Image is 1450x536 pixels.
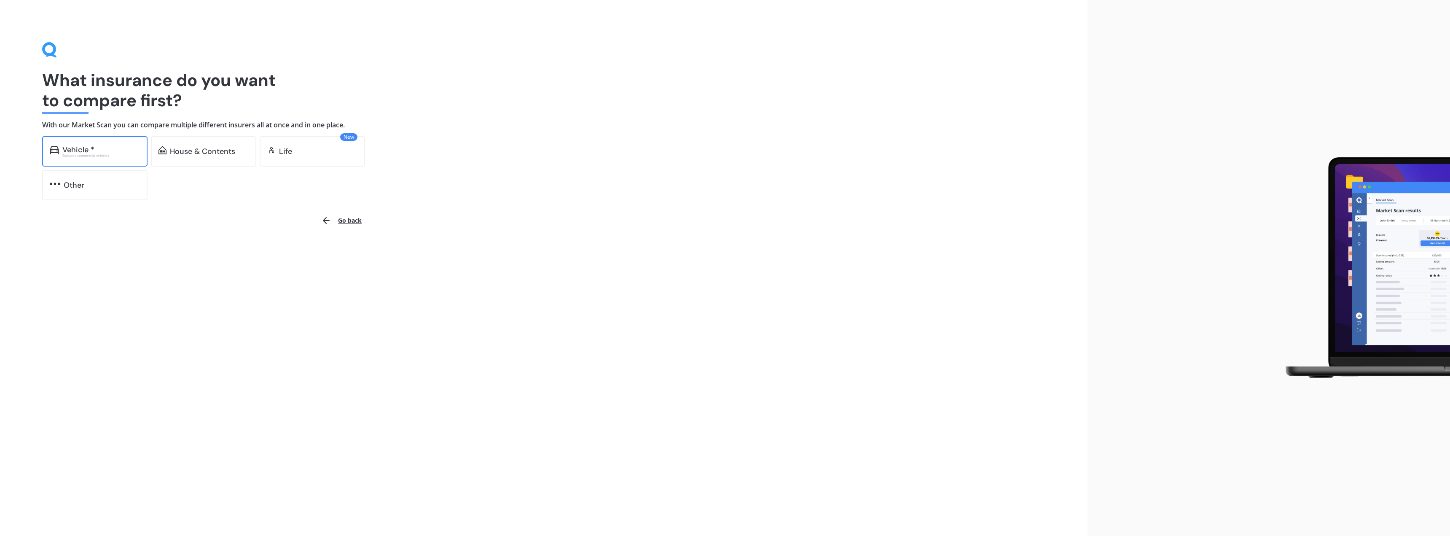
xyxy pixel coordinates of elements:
[158,146,166,154] img: home-and-contents.b802091223b8502ef2dd.svg
[62,154,140,157] div: Excludes commercial vehicles
[50,180,60,188] img: other.81dba5aafe580aa69f38.svg
[267,146,276,154] img: life.f720d6a2d7cdcd3ad642.svg
[340,133,357,141] span: New
[64,181,84,189] div: Other
[316,210,367,231] button: Go back
[42,121,1045,129] h4: With our Market Scan you can compare multiple different insurers all at once and in one place.
[279,147,292,156] div: Life
[170,147,235,156] div: House & Contents
[1273,152,1450,384] img: laptop.webp
[50,146,59,154] img: car.f15378c7a67c060ca3f3.svg
[42,70,1045,110] h1: What insurance do you want to compare first?
[62,145,94,154] div: Vehicle *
